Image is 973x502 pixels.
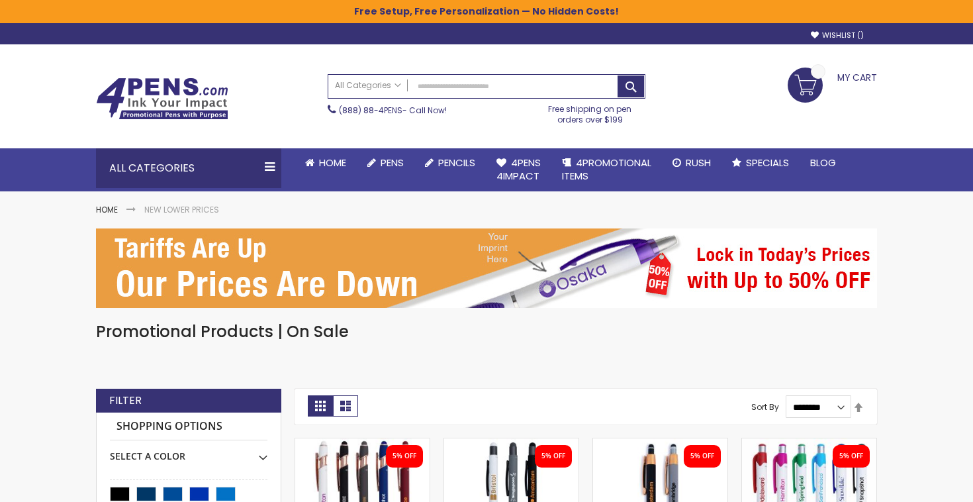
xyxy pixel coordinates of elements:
[800,148,847,177] a: Blog
[96,77,228,120] img: 4Pens Custom Pens and Promotional Products
[319,156,346,170] span: Home
[308,395,333,417] strong: Grid
[339,105,447,116] span: - Call Now!
[541,452,565,461] div: 5% OFF
[96,321,877,342] h1: Promotional Products | On Sale
[393,452,416,461] div: 5% OFF
[110,413,267,441] strong: Shopping Options
[414,148,486,177] a: Pencils
[562,156,651,183] span: 4PROMOTIONAL ITEMS
[381,156,404,170] span: Pens
[746,156,789,170] span: Specials
[839,452,863,461] div: 5% OFF
[144,204,219,215] strong: New Lower Prices
[96,228,877,308] img: New Lower Prices
[295,438,430,449] a: Custom Lexi Rose Gold Stylus Soft Touch Recycled Aluminum Pen
[751,401,779,413] label: Sort By
[593,438,727,449] a: Personalized Copper Penny Stylus Satin Soft Touch Click Metal Pen
[335,80,401,91] span: All Categories
[662,148,721,177] a: Rush
[721,148,800,177] a: Specials
[444,438,579,449] a: Custom Recycled Fleetwood Stylus Satin Soft Touch Gel Click Pen
[110,440,267,463] div: Select A Color
[328,75,408,97] a: All Categories
[811,30,864,40] a: Wishlist
[535,99,646,125] div: Free shipping on pen orders over $199
[551,148,662,191] a: 4PROMOTIONALITEMS
[109,393,142,408] strong: Filter
[486,148,551,191] a: 4Pens4impact
[496,156,541,183] span: 4Pens 4impact
[96,148,281,188] div: All Categories
[438,156,475,170] span: Pencils
[339,105,402,116] a: (888) 88-4PENS
[690,452,714,461] div: 5% OFF
[357,148,414,177] a: Pens
[96,204,118,215] a: Home
[810,156,836,170] span: Blog
[742,438,876,449] a: Eco Maddie Recycled Plastic Gel Click Pen
[295,148,357,177] a: Home
[686,156,711,170] span: Rush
